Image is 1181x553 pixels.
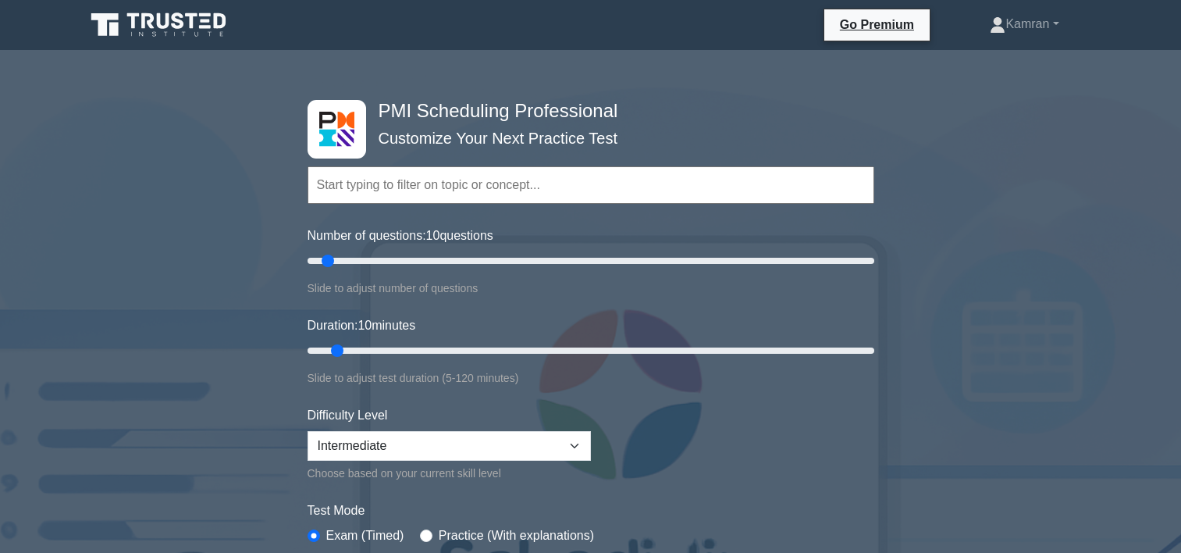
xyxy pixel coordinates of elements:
label: Test Mode [308,501,874,520]
span: 10 [426,229,440,242]
h4: PMI Scheduling Professional [372,100,798,123]
span: 10 [358,319,372,332]
label: Duration: minutes [308,316,416,335]
label: Practice (With explanations) [439,526,594,545]
label: Exam (Timed) [326,526,404,545]
label: Number of questions: questions [308,227,493,245]
label: Difficulty Level [308,406,388,425]
a: Go Premium [831,15,923,34]
div: Choose based on your current skill level [308,464,591,483]
div: Slide to adjust test duration (5-120 minutes) [308,369,874,387]
div: Slide to adjust number of questions [308,279,874,298]
input: Start typing to filter on topic or concept... [308,166,874,204]
a: Kamran [952,9,1096,40]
